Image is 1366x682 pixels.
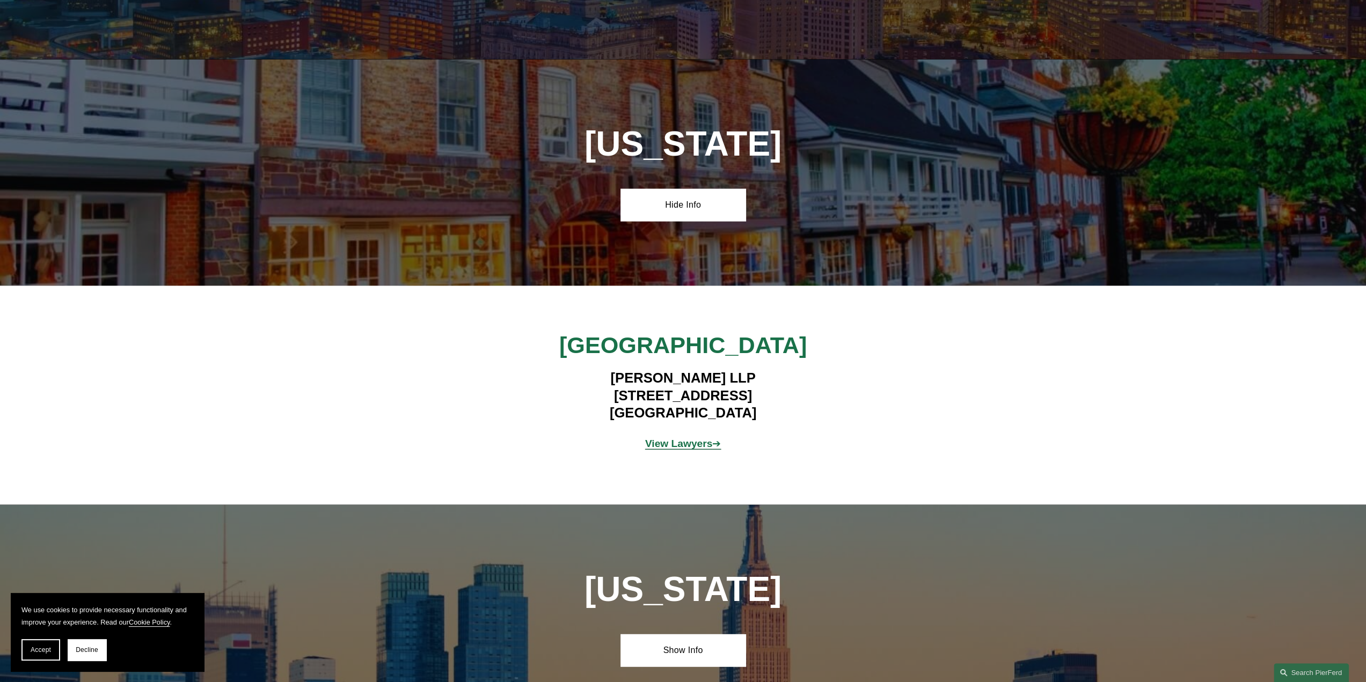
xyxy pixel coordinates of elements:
[76,646,98,654] span: Decline
[527,570,839,609] h1: [US_STATE]
[645,438,721,449] span: ➔
[620,189,746,221] a: Hide Info
[645,438,721,449] a: View Lawyers➔
[645,438,713,449] strong: View Lawyers
[68,639,106,661] button: Decline
[21,604,193,628] p: We use cookies to provide necessary functionality and improve your experience. Read our .
[620,634,746,666] a: Show Info
[21,639,60,661] button: Accept
[527,124,839,164] h1: [US_STATE]
[527,369,839,421] h4: [PERSON_NAME] LLP [STREET_ADDRESS] [GEOGRAPHIC_DATA]
[559,332,807,358] span: [GEOGRAPHIC_DATA]
[129,618,170,626] a: Cookie Policy
[31,646,51,654] span: Accept
[1274,663,1349,682] a: Search this site
[11,593,204,671] section: Cookie banner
